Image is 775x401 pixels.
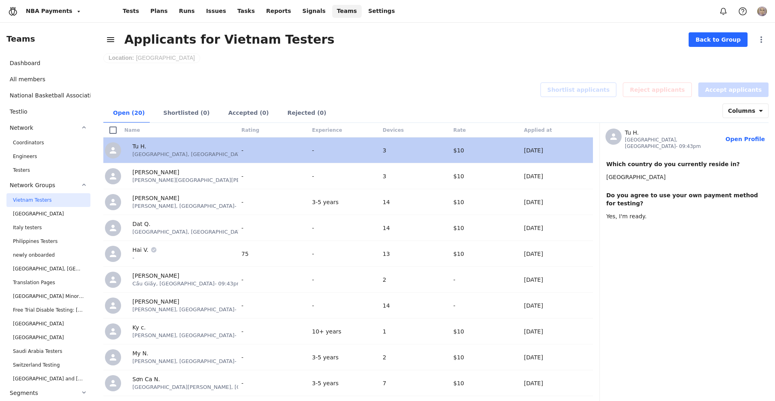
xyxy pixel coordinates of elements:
[689,32,748,47] button: Back to Group
[132,272,179,280] span: [PERSON_NAME]
[312,147,314,154] span: -
[368,8,395,15] span: Settings
[132,323,146,331] span: Ky c.
[524,251,543,257] span: [DATE]
[146,5,173,18] a: Plans
[453,328,464,335] span: $10
[524,302,543,309] span: [DATE]
[132,142,146,150] span: Tu H.
[241,199,243,205] span: -
[383,354,386,361] span: 2
[118,5,144,18] a: Tests
[132,176,360,184] span: [PERSON_NAME][GEOGRAPHIC_DATA][PERSON_NAME], [GEOGRAPHIC_DATA] - 09:43pm
[452,127,522,133] div: Rate
[524,199,543,205] span: [DATE]
[453,147,464,154] span: $10
[6,150,90,163] li: Engineers
[6,163,90,177] li: Testers
[10,59,40,67] span: Dashboard
[524,173,543,179] span: [DATE]
[312,276,314,283] span: -
[383,225,390,231] span: 14
[312,302,314,309] span: -
[154,103,219,123] div: Shortlisted (0)
[13,293,84,300] span: USA Minor, Virgin Islands + Guam
[132,168,179,176] span: [PERSON_NAME]
[13,279,84,286] span: Translation Pages
[123,8,139,15] span: Tests
[383,276,386,283] span: 2
[13,334,84,341] span: Myanmar
[522,127,593,133] div: Applied at
[453,251,464,257] span: $10
[13,153,84,160] span: Engineers
[13,362,84,368] span: Switzerland Testing
[625,137,718,150] span: [GEOGRAPHIC_DATA], [GEOGRAPHIC_DATA] - 09:43pm
[132,298,179,306] span: [PERSON_NAME]
[6,31,77,47] span: Teams
[201,5,231,18] a: Issues
[132,254,157,262] span: -
[237,8,255,15] span: Tasks
[383,173,386,179] span: 3
[13,321,84,327] span: Peru
[381,127,452,133] div: Devices
[13,266,84,272] span: Chile, South Korea, Singapore
[312,354,339,361] span: 3-5 years
[132,280,242,287] span: Cầu Giấy, [GEOGRAPHIC_DATA] - 09:43pm
[132,306,262,313] span: [PERSON_NAME], [GEOGRAPHIC_DATA] - 09:43pm
[241,354,243,361] span: -
[297,5,330,18] a: Signals
[174,5,199,18] a: Runs
[179,8,195,15] span: Runs
[723,103,769,118] button: Columns
[136,54,195,62] span: Vietnam
[132,383,317,391] span: [GEOGRAPHIC_DATA][PERSON_NAME], [GEOGRAPHIC_DATA] - 09:43pm
[13,238,84,245] span: Philippines Testers
[453,225,464,231] span: $10
[13,348,84,355] span: Saudi Arabia Testers
[132,228,273,236] span: [GEOGRAPHIC_DATA], [GEOGRAPHIC_DATA] - 09:43pm
[453,276,455,283] span: -
[524,328,543,335] span: [DATE]
[261,5,296,18] a: Reports
[383,328,386,335] span: 1
[13,167,84,173] span: Testers
[524,380,543,386] span: [DATE]
[453,199,464,205] span: $10
[241,225,243,231] span: -
[310,127,381,133] div: Experience
[240,127,310,133] div: Rating
[13,224,84,231] span: Italy testers
[123,127,240,133] div: Name
[241,302,243,309] span: -
[312,328,341,335] span: 10+ years
[312,251,314,257] span: -
[312,199,339,205] span: 3-5 years
[13,252,84,258] span: newly onboarded
[26,8,72,15] div: NBA Payments
[606,191,769,212] span: Do you agree to use your own payment method for testing?
[606,174,666,180] span: [GEOGRAPHIC_DATA]
[453,302,455,309] span: -
[278,103,335,123] div: Rejected (0)
[13,139,84,146] span: Coordinators
[103,103,154,123] div: Open (20)
[453,380,464,386] span: $10
[337,8,357,15] span: Teams
[132,331,262,339] span: [PERSON_NAME], [GEOGRAPHIC_DATA] - 09:43pm
[13,376,84,382] span: Saudi Arabia and Greece - Mac device WO
[383,380,386,386] span: 7
[132,150,273,158] span: [GEOGRAPHIC_DATA], [GEOGRAPHIC_DATA] - 09:43pm
[383,147,386,154] span: 3
[10,91,98,99] span: National Basketball Association
[383,251,390,257] span: 13
[383,302,390,309] span: 14
[241,251,249,257] span: 75
[524,225,543,231] span: [DATE]
[695,36,741,44] span: Back to Group
[13,211,84,217] span: Japan
[725,135,765,143] span: Open Profile
[728,107,755,115] span: Columns
[13,307,84,313] span: Free Trial Disable Testing: Peru, Costa Rica, Israel, Netherlands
